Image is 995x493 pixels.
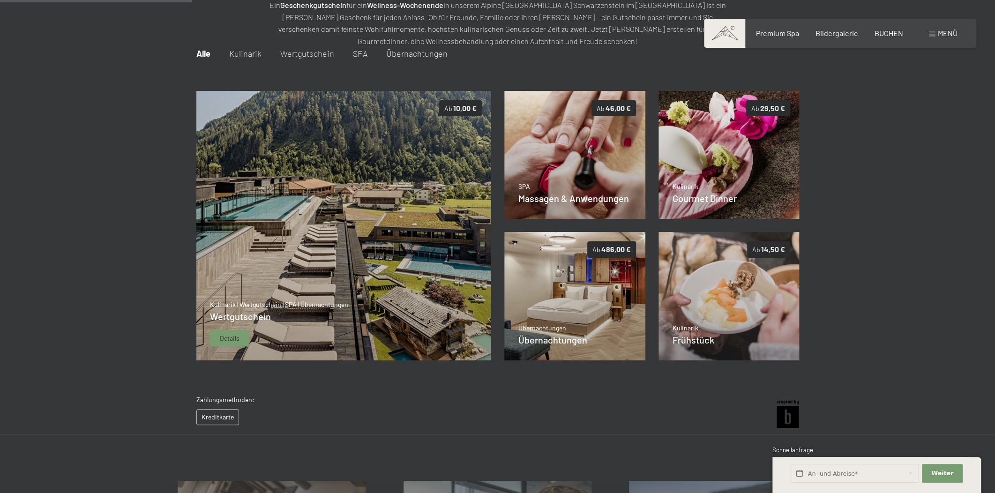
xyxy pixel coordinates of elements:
a: BUCHEN [875,29,903,37]
strong: Wellness-Wochenende [367,0,443,9]
span: Schnellanfrage [772,446,813,454]
button: Weiter [922,464,962,483]
span: Menü [938,29,958,37]
span: Weiter [931,469,953,478]
a: Premium Spa [756,29,799,37]
strong: Geschenkgutschein [280,0,346,9]
a: Bildergalerie [815,29,858,37]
